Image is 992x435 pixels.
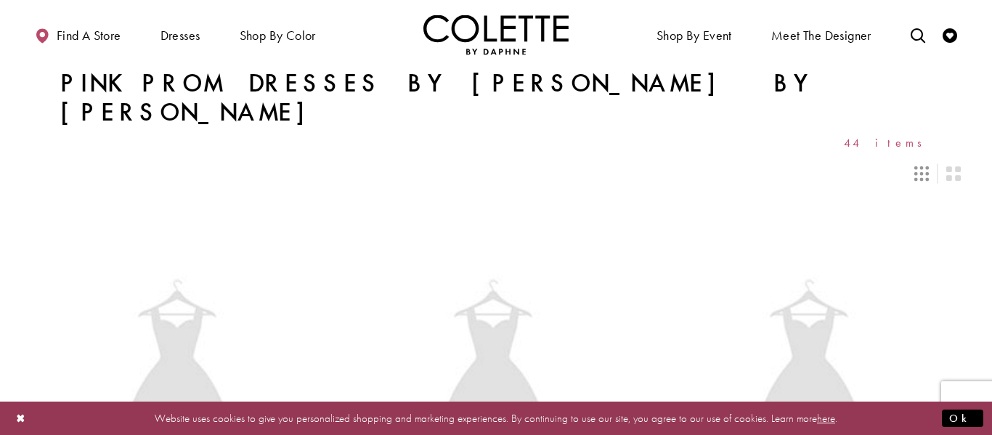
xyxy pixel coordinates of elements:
span: Dresses [157,15,204,54]
button: Close Dialog [9,405,33,431]
a: Toggle search [907,15,929,54]
span: Shop By Event [653,15,736,54]
a: here [817,410,835,425]
button: Submit Dialog [942,409,983,427]
span: Switch layout to 2 columns [946,166,961,181]
span: Dresses [160,28,200,43]
a: Meet the designer [768,15,875,54]
h1: Pink Prom Dresses by [PERSON_NAME] by [PERSON_NAME] [60,69,932,127]
span: Shop By Event [656,28,732,43]
span: Find a store [57,28,121,43]
img: Colette by Daphne [423,15,569,54]
a: Visit Home Page [423,15,569,54]
a: Find a store [31,15,124,54]
span: Shop by color [236,15,320,54]
div: Layout Controls [23,158,969,190]
a: Check Wishlist [939,15,961,54]
span: Meet the designer [771,28,871,43]
span: 44 items [844,137,932,149]
p: Website uses cookies to give you personalized shopping and marketing experiences. By continuing t... [105,408,887,428]
span: Shop by color [240,28,316,43]
span: Switch layout to 3 columns [914,166,929,181]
